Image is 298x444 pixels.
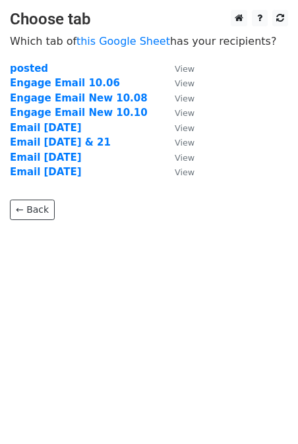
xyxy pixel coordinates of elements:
a: View [162,136,194,148]
a: View [162,92,194,104]
small: View [175,153,194,163]
small: View [175,94,194,103]
a: View [162,166,194,178]
small: View [175,78,194,88]
p: Which tab of has your recipients? [10,34,288,48]
a: Engage Email 10.06 [10,77,120,89]
a: View [162,122,194,134]
a: Email [DATE] & 21 [10,136,111,148]
small: View [175,64,194,74]
a: View [162,152,194,163]
h3: Choose tab [10,10,288,29]
small: View [175,167,194,177]
a: posted [10,63,48,74]
a: View [162,63,194,74]
a: Email [DATE] [10,152,82,163]
a: Email [DATE] [10,122,82,134]
a: this Google Sheet [76,35,170,47]
a: View [162,107,194,119]
a: View [162,77,194,89]
small: View [175,108,194,118]
small: View [175,123,194,133]
a: Email [DATE] [10,166,82,178]
small: View [175,138,194,148]
a: Engage Email New 10.08 [10,92,148,104]
a: Engage Email New 10.10 [10,107,148,119]
a: ← Back [10,200,55,220]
